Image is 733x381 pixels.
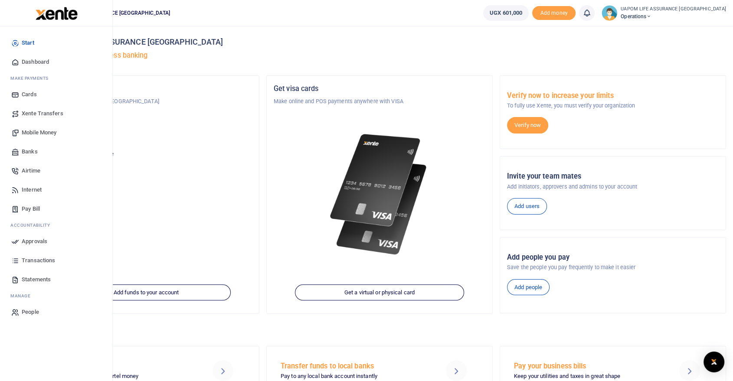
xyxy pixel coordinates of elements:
span: Internet [22,186,42,194]
a: Pay Bill [7,199,105,218]
a: UGX 601,000 [483,5,529,21]
span: Approvals [22,237,47,246]
span: Transactions [22,256,55,265]
a: Internet [7,180,105,199]
span: Operations [621,13,726,20]
a: Xente Transfers [7,104,105,123]
h5: Pay your business bills [514,362,661,371]
p: Your current account balance [40,150,252,159]
p: Keep your utilities and taxes in great shape [514,372,661,381]
p: UAPOM LIFE ASSURANCE [GEOGRAPHIC_DATA] [40,97,252,106]
li: M [7,72,105,85]
a: Airtime [7,161,105,180]
span: ake Payments [15,75,49,81]
a: profile-user UAPOM LIFE ASSURANCE [GEOGRAPHIC_DATA] Operations [602,5,726,21]
p: Add initiators, approvers and admins to your account [507,182,719,191]
li: Ac [7,218,105,232]
span: anage [15,293,31,299]
span: countability [17,222,50,228]
h5: Send Mobile Money [47,362,194,371]
h5: Transfer funds to local banks [281,362,427,371]
span: Airtime [22,166,40,175]
h4: Hello UAPOM LIFE ASSURANCE [GEOGRAPHIC_DATA] [33,37,726,47]
a: People [7,303,105,322]
h4: Make a transaction [33,325,726,335]
span: UGX 601,000 [490,9,522,17]
a: Cards [7,85,105,104]
h5: Verify now to increase your limits [507,91,719,100]
span: Add money [532,6,576,20]
a: logo-small logo-large logo-large [35,10,78,16]
span: Cards [22,90,37,99]
h5: Invite your team mates [507,172,719,181]
h5: Organization [40,85,252,93]
p: To fully use Xente, you must verify your organization [507,101,719,110]
li: Toup your wallet [532,6,576,20]
a: Transactions [7,251,105,270]
p: MTN mobile money and Airtel money [47,372,194,381]
span: Dashboard [22,58,49,66]
h5: Account [40,118,252,127]
a: Approvals [7,232,105,251]
img: profile-user [602,5,617,21]
span: Mobile Money [22,128,56,137]
h5: Get visa cards [274,85,485,93]
span: Statements [22,275,51,284]
a: Add money [532,9,576,16]
a: Start [7,33,105,52]
img: xente-_physical_cards.png [327,127,432,263]
h5: UGX 601,000 [40,161,252,169]
span: Banks [22,147,38,156]
a: Add people [507,279,550,296]
a: Verify now [507,117,548,134]
h5: Add people you pay [507,253,719,262]
span: People [22,308,39,316]
a: Mobile Money [7,123,105,142]
li: M [7,289,105,303]
span: Start [22,39,34,47]
a: Get a virtual or physical card [295,284,464,301]
span: Xente Transfers [22,109,63,118]
a: Statements [7,270,105,289]
a: Add users [507,198,547,215]
h5: Welcome to better business banking [33,51,726,60]
p: Pay to any local bank account instantly [281,372,427,381]
a: Dashboard [7,52,105,72]
p: Make online and POS payments anywhere with VISA [274,97,485,106]
span: Pay Bill [22,205,40,213]
li: Wallet ballance [480,5,532,21]
p: Operations [40,131,252,140]
img: logo-large [36,7,78,20]
p: Save the people you pay frequently to make it easier [507,263,719,272]
a: Add funds to your account [62,284,231,301]
div: Open Intercom Messenger [704,352,724,372]
small: UAPOM LIFE ASSURANCE [GEOGRAPHIC_DATA] [621,6,726,13]
a: Banks [7,142,105,161]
